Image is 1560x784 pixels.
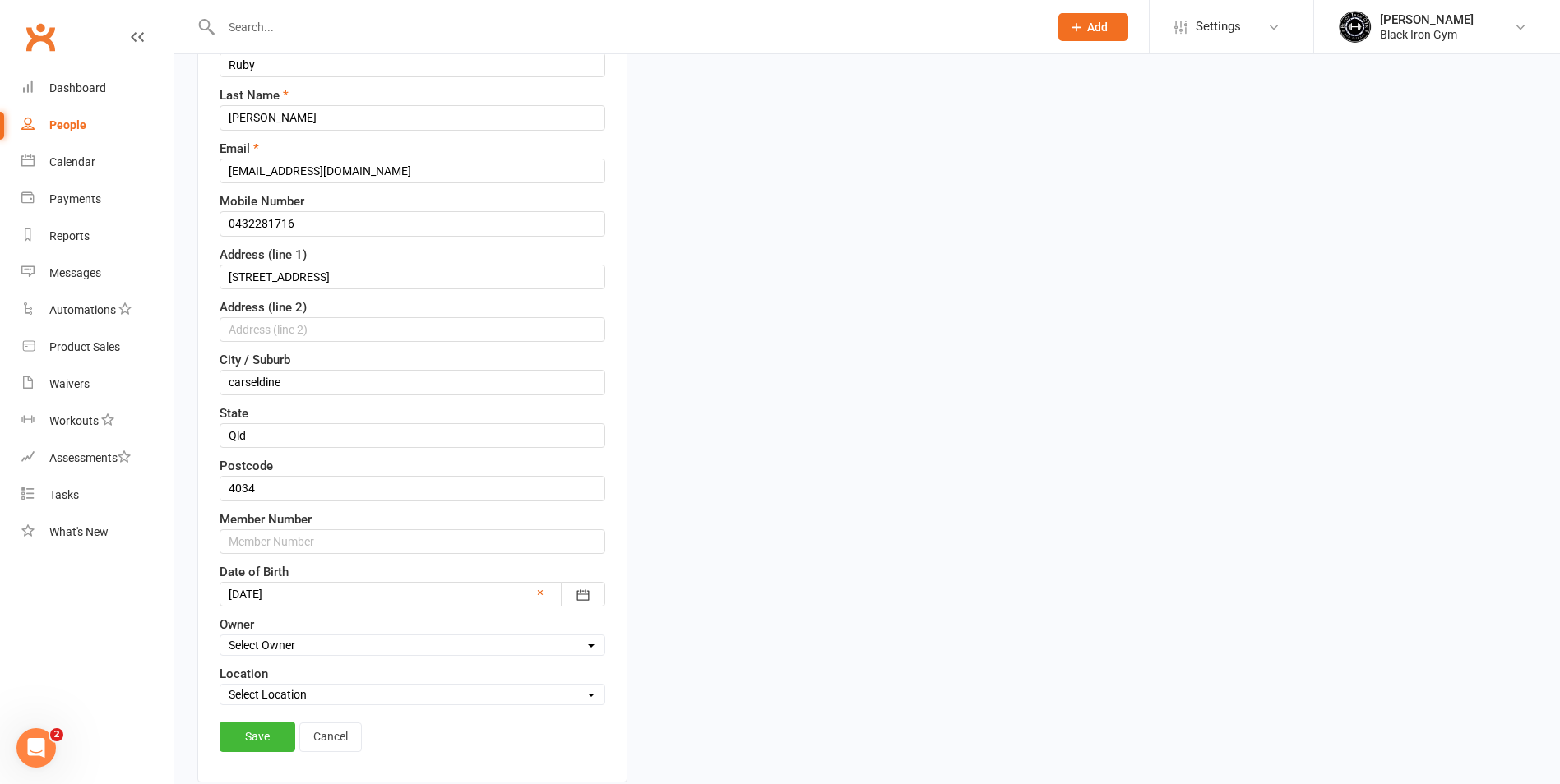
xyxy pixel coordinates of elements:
div: Assessments [49,451,131,464]
div: Payments [49,192,101,205]
a: Assessments [21,440,174,477]
label: Mobile Number [220,191,304,211]
input: Mobile Number [220,211,605,236]
div: Reports [49,229,90,242]
a: Automations [21,292,174,329]
a: Clubworx [20,16,61,58]
a: People [21,107,174,144]
label: Address (line 2) [220,297,307,317]
label: Date of Birth [220,562,289,582]
div: Dashboard [49,81,106,95]
label: Last Name [220,85,289,105]
div: People [49,118,86,131]
a: Waivers [21,366,174,403]
div: Messages [49,266,101,279]
div: Product Sales [49,340,120,353]
input: City / Suburb [220,370,605,394]
input: Postcode [220,476,605,500]
input: Member Number [220,529,605,554]
div: Workouts [49,414,99,427]
span: Settings [1196,8,1241,45]
label: Owner [220,615,254,634]
div: Black Iron Gym [1380,27,1474,42]
a: Reports [21,218,174,255]
input: Address (line 2) [220,317,605,342]
label: Location [220,664,268,684]
div: What's New [49,525,109,538]
a: Tasks [21,477,174,514]
label: Postcode [220,456,273,476]
label: State [220,404,248,423]
div: Waivers [49,377,90,390]
label: City / Suburb [220,350,290,370]
a: Messages [21,255,174,292]
div: Calendar [49,155,95,168]
iframe: Intercom live chat [16,728,56,768]
input: Search... [216,16,1037,39]
a: Calendar [21,144,174,181]
a: Payments [21,181,174,218]
label: Email [220,139,259,159]
a: Workouts [21,403,174,440]
div: Tasks [49,488,79,501]
span: Add [1087,21,1108,34]
a: Product Sales [21,329,174,366]
a: Save [220,722,295,751]
div: [PERSON_NAME] [1380,12,1474,27]
a: Cancel [299,722,362,752]
input: Address (line 1) [220,265,605,289]
div: Automations [49,303,116,316]
span: 2 [50,728,63,741]
input: State [220,423,605,448]
input: Email [220,159,605,183]
label: Member Number [220,510,312,529]
a: What's New [21,514,174,551]
img: thumb_image1623296242.png [1339,11,1372,44]
a: Dashboard [21,70,174,107]
a: × [537,583,544,602]
input: First Name [220,53,605,77]
button: Add [1058,13,1128,41]
input: Last Name [220,105,605,130]
label: Address (line 1) [220,245,307,265]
